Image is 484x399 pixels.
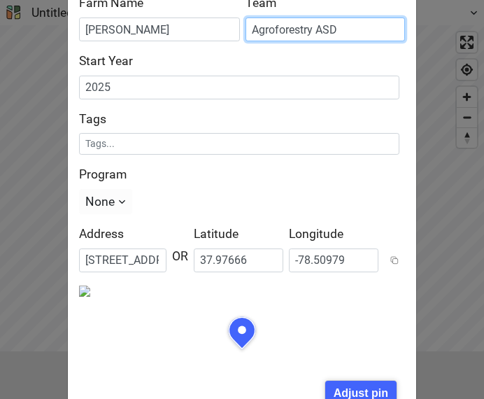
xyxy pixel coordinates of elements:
[289,225,343,243] label: Longitude
[79,52,133,70] label: Start Year
[289,248,378,272] input: Longitude
[85,136,393,151] input: Tags...
[245,17,405,41] input: Agroforestry ASD
[194,225,239,243] label: Latitude
[79,166,127,183] label: Program
[79,225,124,243] label: Address
[79,76,399,99] input: Start Year
[79,17,240,41] input: Project/Farm Name
[384,247,405,272] button: Copy
[79,248,166,272] input: Address (123 James St...)
[79,189,132,214] button: None
[172,237,188,265] div: OR
[85,192,115,211] div: None
[79,111,106,128] label: Tags
[194,248,283,272] input: Latitude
